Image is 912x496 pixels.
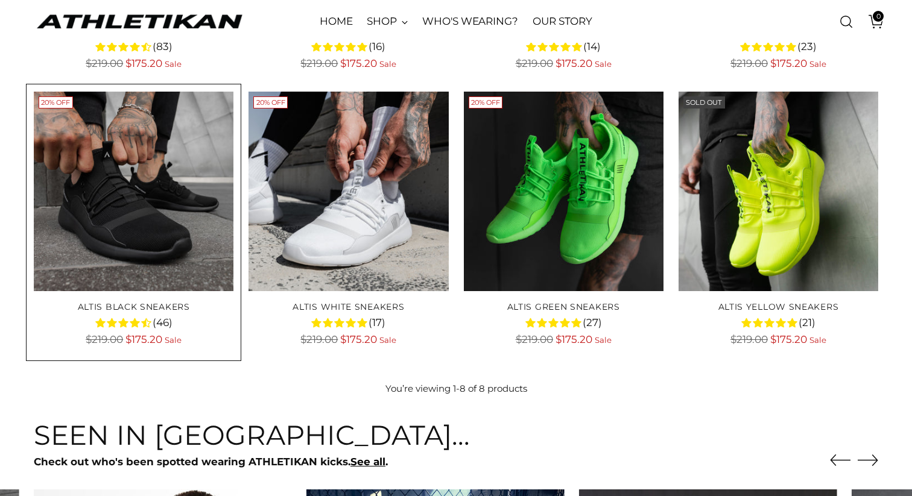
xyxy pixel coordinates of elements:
span: $175.20 [125,333,162,345]
span: (14) [583,39,601,55]
span: $175.20 [556,57,592,69]
img: tattooed guy putting on his white casual sneakers [249,92,448,291]
button: Move to next carousel slide [858,450,878,470]
span: Sale [595,335,612,345]
span: $219.00 [86,333,123,345]
a: Open search modal [834,10,858,34]
a: See all [350,456,385,468]
div: 4.8 rating (17 votes) [249,315,448,330]
span: $219.00 [730,57,768,69]
img: ALTIS Black Sneakers [34,92,233,291]
div: 4.9 rating (27 votes) [464,315,663,330]
span: (46) [153,315,173,331]
span: $175.20 [770,57,807,69]
span: (16) [369,39,385,55]
span: Sale [809,335,826,345]
img: ALTIS Green Sneakers [464,92,663,291]
a: ALTIS White Sneakers [293,301,404,312]
div: 4.4 rating (46 votes) [34,315,233,330]
a: ALTIS Green Sneakers [507,301,620,312]
button: Move to previous carousel slide [830,450,850,471]
span: $219.00 [86,57,123,69]
span: $219.00 [730,333,768,345]
span: (27) [583,315,602,331]
p: You’re viewing 1-8 of 8 products [385,382,527,396]
span: (17) [369,315,385,331]
a: WHO'S WEARING? [422,8,518,35]
span: Sale [379,59,396,69]
span: $219.00 [300,57,338,69]
span: (21) [799,315,815,331]
strong: . [385,456,388,468]
div: 4.8 rating (16 votes) [249,39,448,54]
span: $175.20 [125,57,162,69]
div: 4.6 rating (21 votes) [679,315,878,330]
span: (23) [797,39,817,55]
span: $219.00 [516,57,553,69]
h3: Seen in [GEOGRAPHIC_DATA]... [34,420,470,450]
a: ALTIS White Sneakers [249,92,448,291]
span: $175.20 [556,333,592,345]
div: 4.3 rating (83 votes) [34,39,233,54]
span: Sale [809,59,826,69]
a: ALTIS Black Sneakers [78,301,190,312]
a: ALTIS Yellow Sneakers [718,301,839,312]
a: ATHLETIKAN [34,12,245,31]
span: Sale [165,59,182,69]
span: $175.20 [340,57,377,69]
span: Sale [595,59,612,69]
span: 0 [873,11,884,22]
span: (83) [153,39,173,55]
img: ALTIS Yellow Sneakers [679,92,878,291]
div: 4.7 rating (14 votes) [464,39,663,54]
a: HOME [320,8,353,35]
span: $175.20 [770,333,807,345]
span: Sale [379,335,396,345]
a: OUR STORY [533,8,592,35]
span: $219.00 [516,333,553,345]
span: $175.20 [340,333,377,345]
a: Open cart modal [860,10,884,34]
span: $219.00 [300,333,338,345]
span: Sale [165,335,182,345]
div: 4.8 rating (23 votes) [679,39,878,54]
a: SHOP [367,8,408,35]
strong: Check out who's been spotted wearing ATHLETIKAN kicks. [34,456,350,468]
